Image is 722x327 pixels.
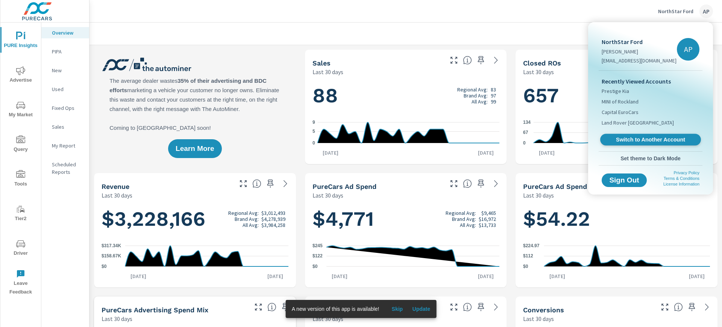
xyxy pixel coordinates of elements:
[602,173,647,187] button: Sign Out
[602,108,639,116] span: Capital EuroCars
[674,170,699,175] a: Privacy Policy
[602,155,699,162] span: Set theme to Dark Mode
[664,176,699,181] a: Terms & Conditions
[602,48,676,55] p: [PERSON_NAME]
[602,98,639,105] span: MINI of Rockland
[602,77,699,86] p: Recently Viewed Accounts
[608,177,641,184] span: Sign Out
[602,37,676,46] p: NorthStar Ford
[602,57,676,64] p: [EMAIL_ADDRESS][DOMAIN_NAME]
[602,119,674,126] span: Land Rover [GEOGRAPHIC_DATA]
[599,152,702,165] button: Set theme to Dark Mode
[604,136,696,143] span: Switch to Another Account
[600,134,701,146] a: Switch to Another Account
[677,38,699,61] div: AP
[663,182,699,186] a: License Information
[602,87,629,95] span: Prestige Kia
